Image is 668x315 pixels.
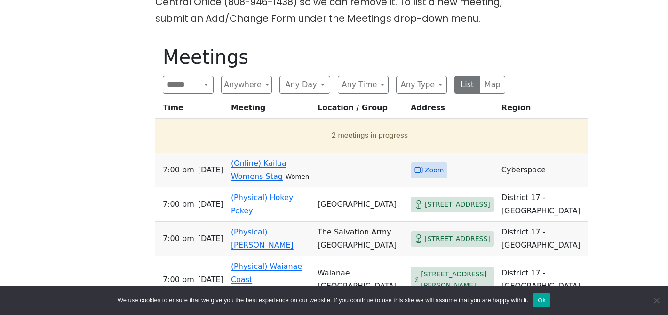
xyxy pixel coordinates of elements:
[480,76,506,94] button: Map
[163,273,194,286] span: 7:00 PM
[199,76,214,94] button: Search
[231,159,286,181] a: (Online) Kailua Womens Stag
[286,173,309,180] small: Women
[198,232,223,245] span: [DATE]
[231,193,293,215] a: (Physical) Hokey Pokey
[227,101,314,119] th: Meeting
[198,198,223,211] span: [DATE]
[407,101,498,119] th: Address
[498,187,588,222] td: District 17 - [GEOGRAPHIC_DATA]
[498,153,588,187] td: Cyberspace
[221,76,272,94] button: Anywhere
[118,296,528,305] span: We use cookies to ensure that we give you the best experience on our website. If you continue to ...
[198,163,223,177] span: [DATE]
[163,76,199,94] input: Search
[163,163,194,177] span: 7:00 PM
[314,256,407,304] td: Waianae [GEOGRAPHIC_DATA]
[159,122,581,149] button: 2 meetings in progress
[421,268,490,291] span: [STREET_ADDRESS][PERSON_NAME]
[155,101,227,119] th: Time
[163,198,194,211] span: 7:00 PM
[338,76,389,94] button: Any Time
[533,293,550,307] button: Ok
[425,199,490,210] span: [STREET_ADDRESS]
[314,187,407,222] td: [GEOGRAPHIC_DATA]
[163,232,194,245] span: 7:00 PM
[231,227,294,250] a: (Physical) [PERSON_NAME]
[652,296,661,305] span: No
[498,222,588,256] td: District 17 - [GEOGRAPHIC_DATA]
[163,46,505,68] h1: Meetings
[454,76,480,94] button: List
[498,101,588,119] th: Region
[425,233,490,245] span: [STREET_ADDRESS]
[396,76,447,94] button: Any Type
[314,101,407,119] th: Location / Group
[314,222,407,256] td: The Salvation Army [GEOGRAPHIC_DATA]
[425,164,444,176] span: Zoom
[198,273,223,286] span: [DATE]
[279,76,330,94] button: Any Day
[231,262,302,297] a: (Physical) Waianae Coast Womens
[498,256,588,304] td: District 17 - [GEOGRAPHIC_DATA]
